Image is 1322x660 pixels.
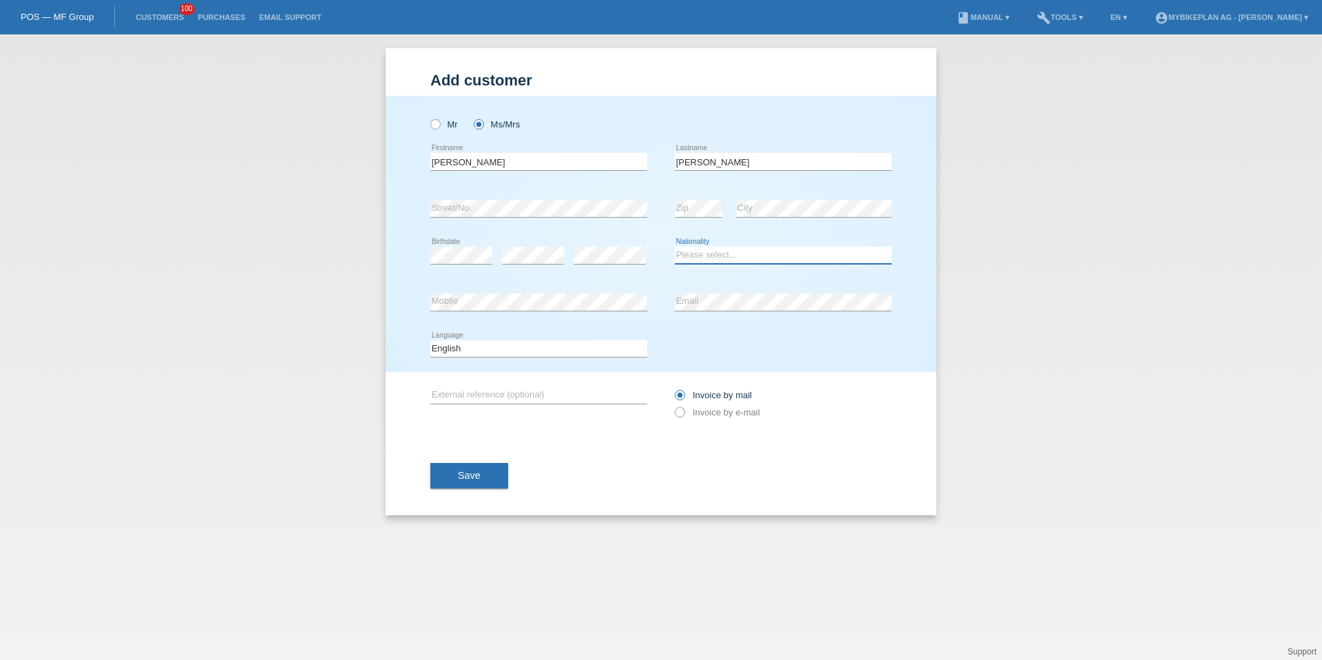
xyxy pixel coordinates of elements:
[1037,11,1051,25] i: build
[191,13,252,21] a: Purchases
[21,12,94,22] a: POS — MF Group
[430,72,892,89] h1: Add customer
[675,407,684,424] input: Invoice by e-mail
[430,463,508,489] button: Save
[1155,11,1168,25] i: account_circle
[1104,13,1134,21] a: EN ▾
[430,119,458,130] label: Mr
[458,470,481,481] span: Save
[949,13,1016,21] a: bookManual ▾
[675,390,752,400] label: Invoice by mail
[956,11,970,25] i: book
[474,119,520,130] label: Ms/Mrs
[1148,13,1315,21] a: account_circleMybikeplan AG - [PERSON_NAME] ▾
[675,407,760,417] label: Invoice by e-mail
[179,3,196,15] span: 100
[252,13,328,21] a: Email Support
[474,119,483,128] input: Ms/Mrs
[1030,13,1090,21] a: buildTools ▾
[129,13,191,21] a: Customers
[430,119,439,128] input: Mr
[675,390,684,407] input: Invoice by mail
[1288,647,1316,657] a: Support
